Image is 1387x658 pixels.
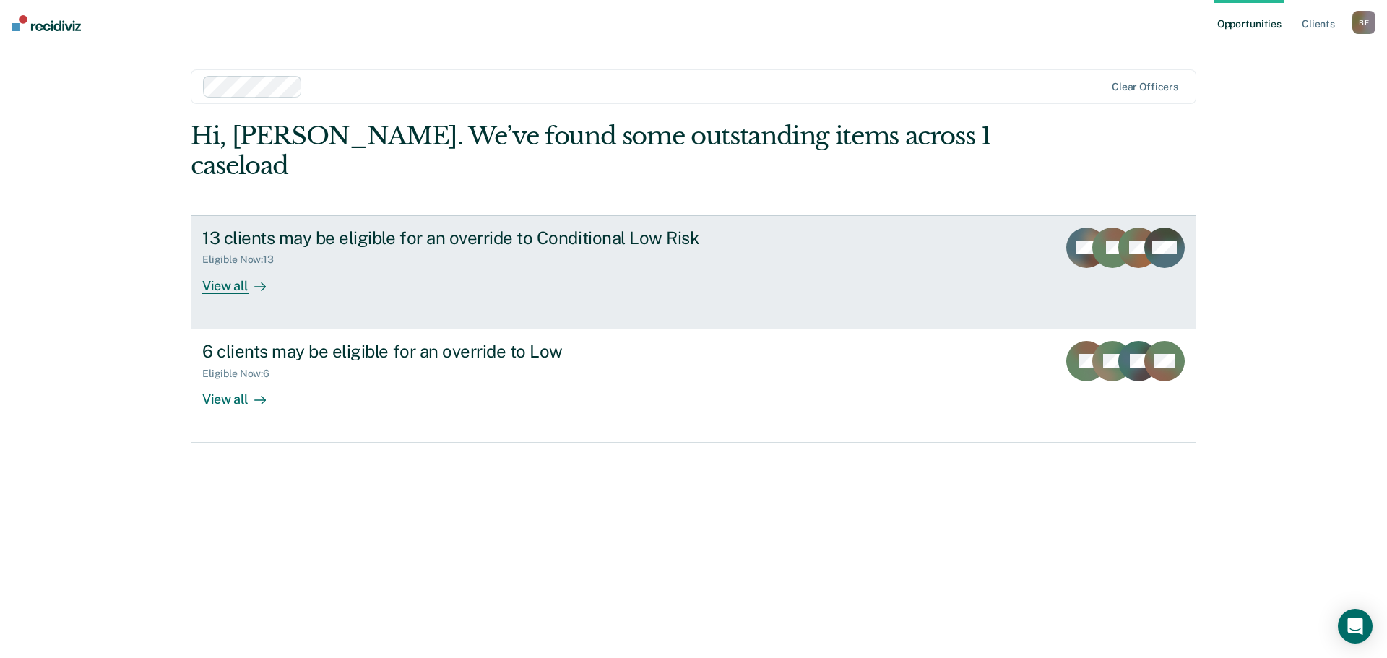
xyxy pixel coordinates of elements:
[1352,11,1375,34] button: BE
[202,379,283,407] div: View all
[12,15,81,31] img: Recidiviz
[1352,11,1375,34] div: B E
[202,254,285,266] div: Eligible Now : 13
[202,368,281,380] div: Eligible Now : 6
[1338,609,1373,644] div: Open Intercom Messenger
[202,341,709,362] div: 6 clients may be eligible for an override to Low
[191,329,1196,443] a: 6 clients may be eligible for an override to LowEligible Now:6View all
[202,228,709,248] div: 13 clients may be eligible for an override to Conditional Low Risk
[202,266,283,294] div: View all
[191,121,995,181] div: Hi, [PERSON_NAME]. We’ve found some outstanding items across 1 caseload
[1112,81,1178,93] div: Clear officers
[191,215,1196,329] a: 13 clients may be eligible for an override to Conditional Low RiskEligible Now:13View all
